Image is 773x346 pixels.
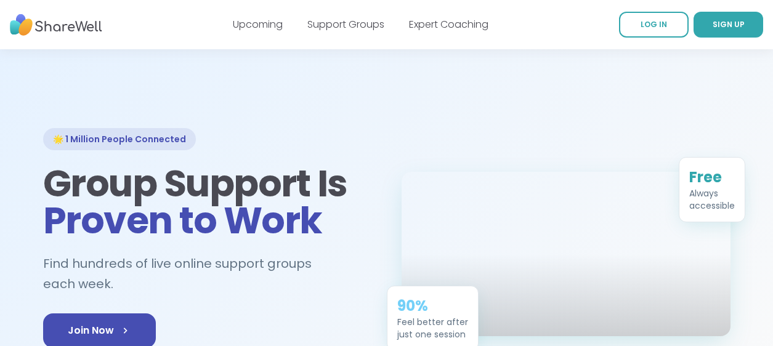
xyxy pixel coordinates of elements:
[43,128,196,150] div: 🌟 1 Million People Connected
[43,165,372,239] h1: Group Support Is
[689,167,735,187] div: Free
[689,187,735,212] div: Always accessible
[233,17,283,31] a: Upcoming
[43,254,372,294] h2: Find hundreds of live online support groups each week.
[619,12,689,38] a: LOG IN
[43,195,322,246] span: Proven to Work
[68,323,131,338] span: Join Now
[397,316,468,340] div: Feel better after just one session
[694,12,763,38] a: SIGN UP
[713,19,745,30] span: SIGN UP
[641,19,667,30] span: LOG IN
[10,8,102,42] img: ShareWell Nav Logo
[307,17,384,31] a: Support Groups
[409,17,488,31] a: Expert Coaching
[397,296,468,316] div: 90%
